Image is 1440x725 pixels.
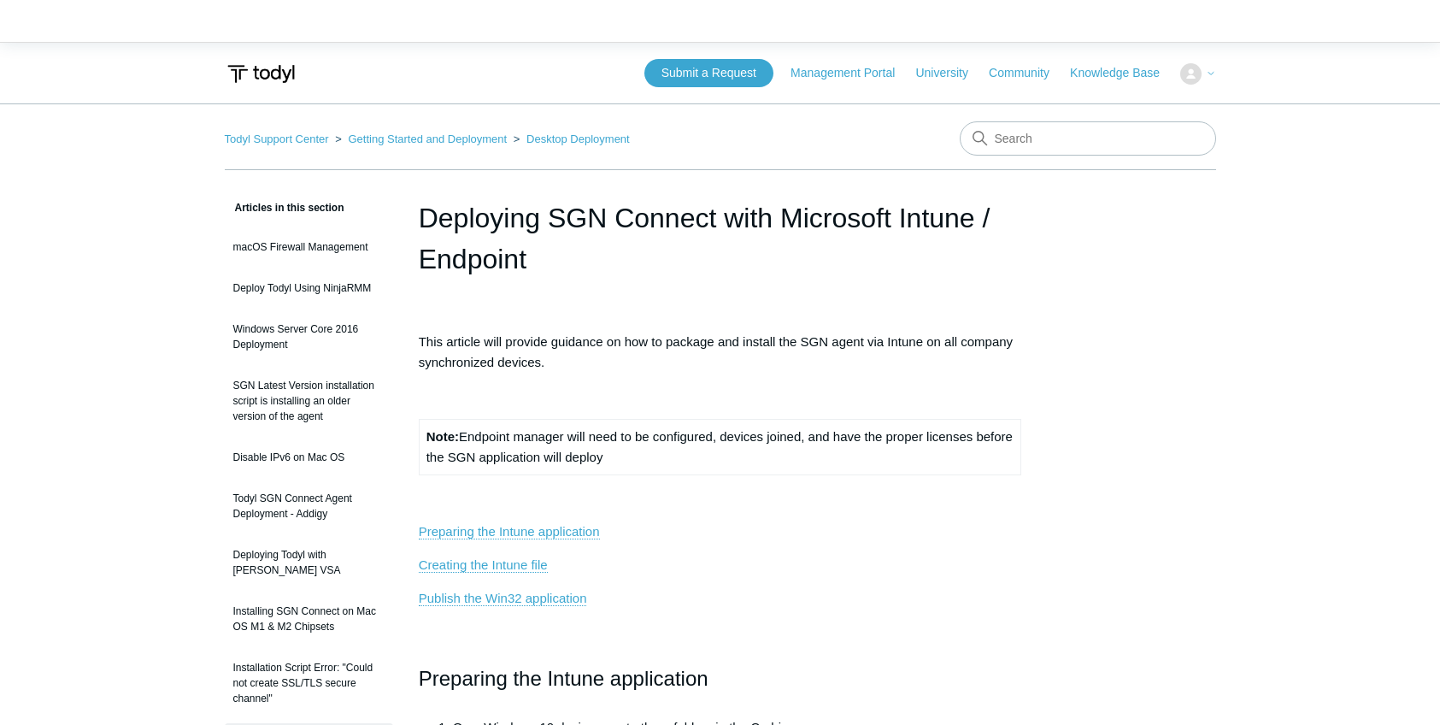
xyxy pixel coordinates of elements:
[225,539,393,586] a: Deploying Todyl with [PERSON_NAME] VSA
[791,64,912,82] a: Management Portal
[419,420,1021,475] td: Endpoint manager will need to be configured, devices joined, and have the proper licenses before ...
[225,595,393,643] a: Installing SGN Connect on Mac OS M1 & M2 Chipsets
[1070,64,1177,82] a: Knowledge Base
[510,133,630,145] li: Desktop Deployment
[419,667,708,690] span: Preparing the Intune application
[225,369,393,433] a: SGN Latest Version installation script is installing an older version of the agent
[426,429,459,444] strong: Note:
[225,58,297,90] img: Todyl Support Center Help Center home page
[225,133,332,145] li: Todyl Support Center
[989,64,1067,82] a: Community
[225,202,344,214] span: Articles in this section
[419,524,600,539] a: Preparing the Intune application
[644,59,773,87] a: Submit a Request
[419,332,1022,373] p: This article will provide guidance on how to package and install the SGN agent via Intune on all ...
[419,591,587,606] a: Publish the Win32 application
[225,651,393,715] a: Installation Script Error: "Could not create SSL/TLS secure channel"
[419,557,548,573] a: Creating the Intune file
[419,197,1022,280] h1: Deploying SGN Connect with Microsoft Intune / Endpoint
[526,133,630,145] a: Desktop Deployment
[915,64,984,82] a: University
[225,482,393,530] a: Todyl SGN Connect Agent Deployment - Addigy
[225,313,393,361] a: Windows Server Core 2016 Deployment
[225,133,329,145] a: Todyl Support Center
[225,441,393,474] a: Disable IPv6 on Mac OS
[225,272,393,304] a: Deploy Todyl Using NinjaRMM
[960,121,1216,156] input: Search
[348,133,507,145] a: Getting Started and Deployment
[225,231,393,263] a: macOS Firewall Management
[332,133,510,145] li: Getting Started and Deployment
